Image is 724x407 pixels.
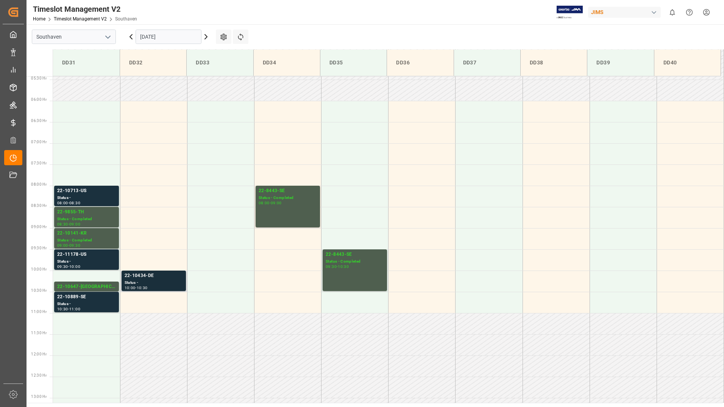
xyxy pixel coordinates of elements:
[57,237,116,244] div: Status - Completed
[102,31,113,43] button: open menu
[193,56,247,70] div: DD33
[57,265,68,268] div: 09:30
[326,258,384,265] div: Status - Completed
[125,272,183,280] div: 22-10434-DE
[136,30,201,44] input: DD-MM-YYYY
[33,16,45,22] a: Home
[660,56,715,70] div: DD40
[588,5,664,19] button: JIMS
[57,301,116,307] div: Status -
[31,373,47,377] span: 12:30 Hr
[33,3,137,15] div: Timeslot Management V2
[57,258,116,265] div: Status -
[68,222,69,226] div: -
[527,56,581,70] div: DD38
[460,56,514,70] div: DD37
[57,230,116,237] div: 22-10141-KR
[57,216,116,222] div: Status - Completed
[259,201,270,205] div: 08:00
[393,56,447,70] div: DD36
[57,244,68,247] div: 09:00
[337,265,338,268] div: -
[57,222,68,226] div: 08:30
[137,286,148,290] div: 10:30
[57,195,116,201] div: Status -
[31,161,47,165] span: 07:30 Hr
[31,394,47,399] span: 13:00 Hr
[271,201,282,205] div: 09:00
[664,4,681,21] button: show 0 new notifications
[57,187,116,195] div: 22-10713-US
[31,310,47,314] span: 11:00 Hr
[135,286,136,290] div: -
[338,265,349,268] div: 10:30
[68,307,69,311] div: -
[57,208,116,216] div: 22-9855-TH
[31,203,47,208] span: 08:30 Hr
[681,4,698,21] button: Help Center
[125,280,183,286] div: Status -
[259,187,317,195] div: 22-8443-SE
[54,16,107,22] a: Timeslot Management V2
[593,56,648,70] div: DD39
[31,76,47,80] span: 05:30 Hr
[126,56,180,70] div: DD32
[31,140,47,144] span: 07:00 Hr
[57,293,116,301] div: 22-10889-SE
[557,6,583,19] img: Exertis%20JAM%20-%20Email%20Logo.jpg_1722504956.jpg
[68,201,69,205] div: -
[31,119,47,123] span: 06:30 Hr
[59,56,114,70] div: DD31
[69,222,80,226] div: 09:00
[57,251,116,258] div: 22-11178-US
[31,352,47,356] span: 12:00 Hr
[57,201,68,205] div: 08:00
[57,283,116,291] div: 22-10647-[GEOGRAPHIC_DATA]
[69,244,80,247] div: 09:30
[69,265,80,268] div: 10:00
[31,225,47,229] span: 09:00 Hr
[588,7,661,18] div: JIMS
[31,182,47,186] span: 08:00 Hr
[68,265,69,268] div: -
[326,251,384,258] div: 22-8443-SE
[57,291,116,297] div: Status - Completed
[57,307,68,311] div: 10:30
[31,267,47,271] span: 10:00 Hr
[260,56,314,70] div: DD34
[259,195,317,201] div: Status - Completed
[125,286,136,290] div: 10:00
[69,201,80,205] div: 08:30
[326,56,381,70] div: DD35
[31,246,47,250] span: 09:30 Hr
[69,307,80,311] div: 11:00
[31,97,47,102] span: 06:00 Hr
[68,244,69,247] div: -
[326,265,337,268] div: 09:30
[270,201,271,205] div: -
[31,288,47,293] span: 10:30 Hr
[32,30,116,44] input: Type to search/select
[31,331,47,335] span: 11:30 Hr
